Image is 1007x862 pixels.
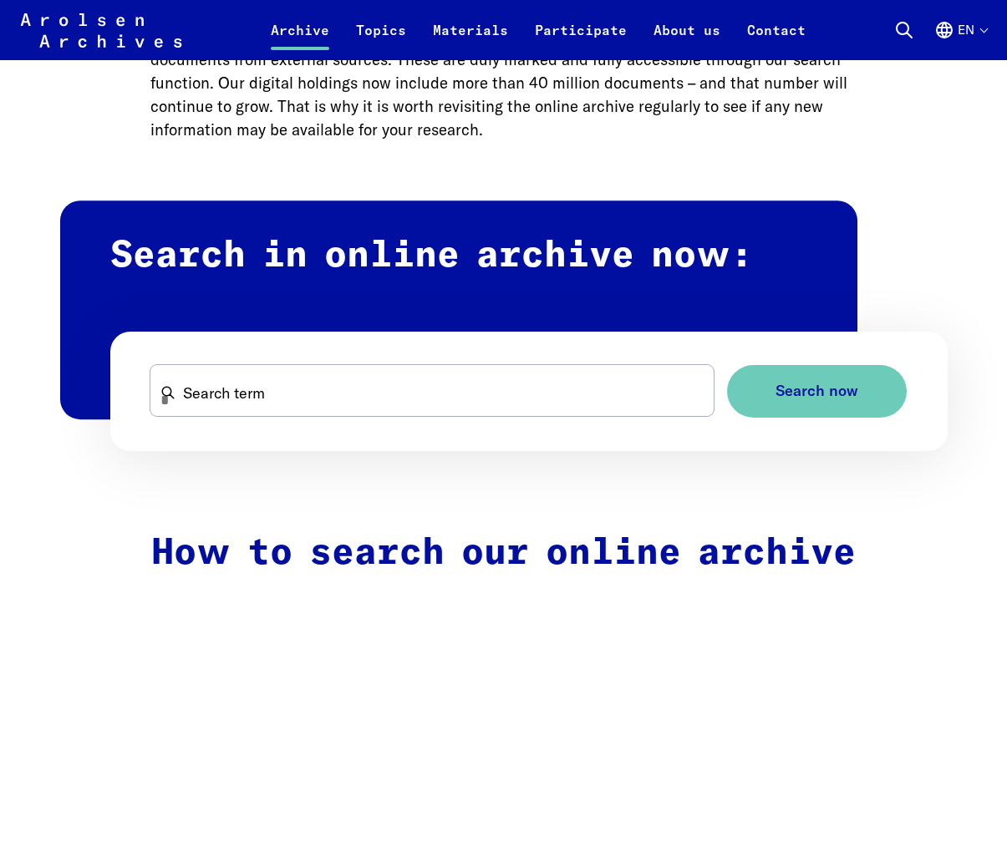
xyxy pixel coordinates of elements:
[420,20,521,60] a: Materials
[640,20,734,60] a: About us
[734,20,819,60] a: Contact
[727,365,907,418] button: Search now
[257,20,343,60] a: Archive
[150,531,857,576] h2: How to search our online archive
[343,20,420,60] a: Topics
[934,20,987,60] button: English, language selection
[257,10,819,50] nav: Primary
[521,20,640,60] a: Participate
[60,200,857,420] h2: Search in online archive now:
[776,383,858,400] span: Search now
